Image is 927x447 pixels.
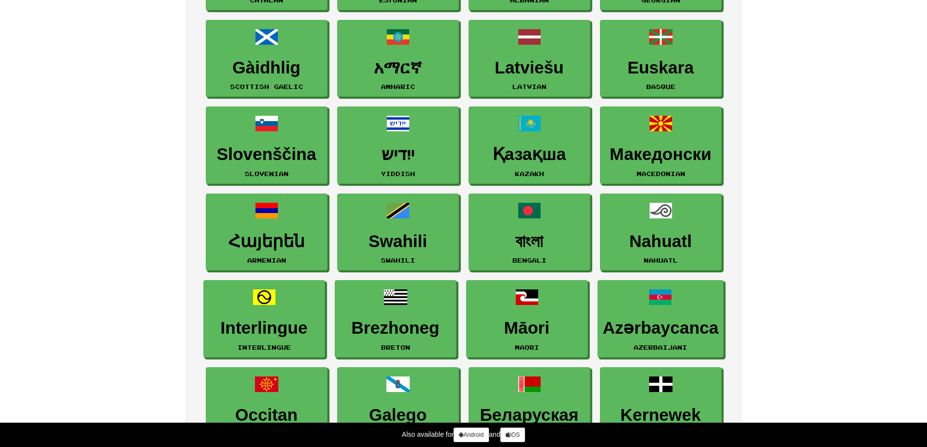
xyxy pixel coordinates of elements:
small: Interlingue [237,344,291,351]
h3: Swahili [343,232,454,251]
h3: Brezhoneg [340,319,451,338]
a: বাংলাBengali [469,194,590,271]
a: БеларускаяBelarusian [469,367,590,445]
a: MāoriMaori [466,280,588,358]
small: Yiddish [381,170,415,177]
h3: ייִדיש [343,145,454,164]
a: አማርኛAmharic [337,20,459,97]
small: Bengali [512,257,546,264]
a: InterlingueInterlingue [203,280,325,358]
small: Azerbaijani [634,344,687,351]
a: KernewekCornish [600,367,722,445]
h3: Македонски [605,145,716,164]
a: OccitanOccitan [206,367,327,445]
small: Swahili [381,257,415,264]
a: ייִדישYiddish [337,107,459,184]
a: GàidhligScottish Gaelic [206,20,327,97]
small: Maori [515,344,539,351]
small: Slovenian [245,170,289,177]
a: Android [454,428,489,442]
a: EuskaraBasque [600,20,722,97]
small: Basque [646,83,675,90]
h3: Nahuatl [605,232,716,251]
a: AzərbaycancaAzerbaijani [598,280,724,358]
h3: Occitan [211,406,322,425]
a: LatviešuLatvian [469,20,590,97]
small: Kazakh [515,170,544,177]
small: Nahuatl [644,257,678,264]
small: Latvian [512,83,546,90]
h3: አማርኛ [343,58,454,77]
h3: Interlingue [209,319,320,338]
h3: Māori [472,319,582,338]
h3: Euskara [605,58,716,77]
a: BrezhonegBreton [335,280,456,358]
a: iOS [500,428,525,442]
small: Macedonian [636,170,685,177]
h3: Қазақша [474,145,585,164]
small: Amharic [381,83,415,90]
h3: Հայերեն [211,232,322,251]
h3: Беларуская [474,406,585,425]
a: ՀայերենArmenian [206,194,327,271]
h3: Slovenščina [211,145,322,164]
small: Armenian [247,257,286,264]
a: SlovenščinaSlovenian [206,107,327,184]
h3: Gàidhlig [211,58,322,77]
a: SwahiliSwahili [337,194,459,271]
h3: Galego [343,406,454,425]
h3: Kernewek [605,406,716,425]
h3: Azərbaycanca [603,319,719,338]
h3: বাংলা [474,232,585,251]
h3: Latviešu [474,58,585,77]
a: МакедонскиMacedonian [600,107,722,184]
small: Scottish Gaelic [230,83,303,90]
a: ҚазақшаKazakh [469,107,590,184]
a: GalegoGalician [337,367,459,445]
small: Breton [381,344,410,351]
a: NahuatlNahuatl [600,194,722,271]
